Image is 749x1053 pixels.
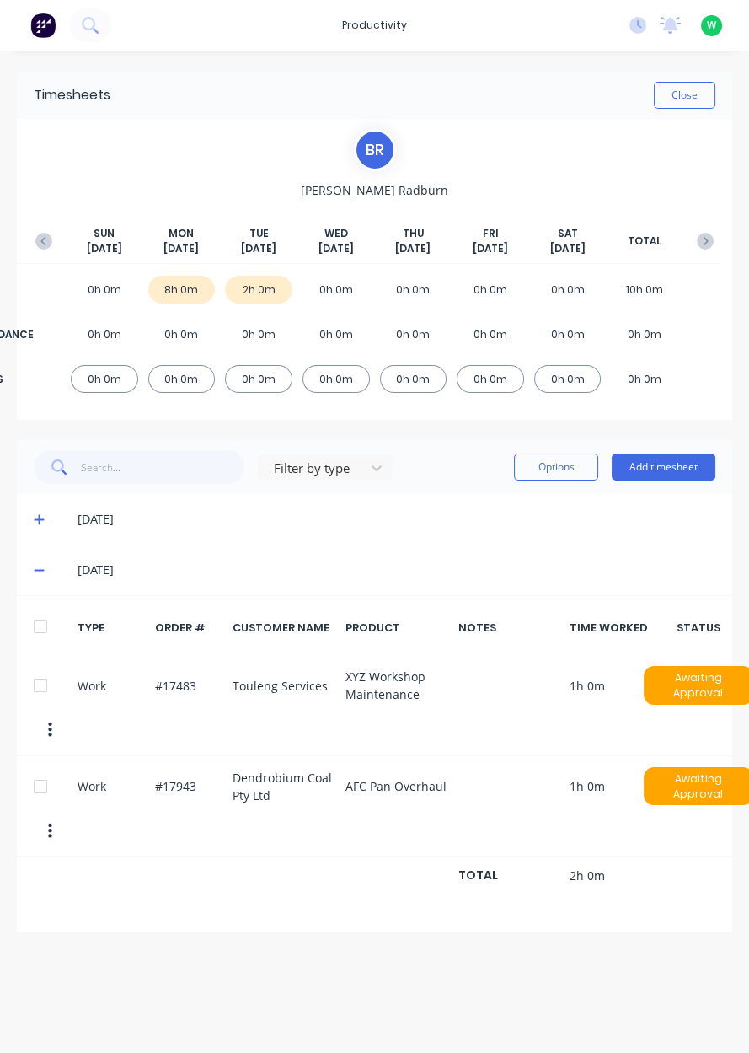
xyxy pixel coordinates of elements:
div: 0h 0m [457,320,524,348]
div: 0h 0m [148,320,216,348]
div: 0h 0m [457,365,524,393]
button: Close [654,82,715,109]
div: 0h 0m [225,365,292,393]
span: WED [324,226,348,241]
input: Search... [81,450,245,484]
button: Options [514,454,598,481]
span: [DATE] [550,241,586,256]
div: 0h 0m [611,365,678,393]
div: ORDER # [155,620,223,636]
div: [DATE] [78,561,715,579]
div: [DATE] [78,510,715,529]
div: 0h 0m [71,276,138,304]
span: SUN [94,226,115,241]
div: TIME WORKED [570,620,671,636]
div: 2h 0m [225,276,292,304]
div: 0h 0m [302,365,370,393]
div: 0h 0m [148,365,216,393]
div: NOTES [458,620,560,636]
div: Timesheets [34,85,110,105]
div: STATUS [682,620,715,636]
div: 0h 0m [302,276,370,304]
div: 0h 0m [457,276,524,304]
span: [DATE] [473,241,508,256]
span: [DATE] [163,241,199,256]
span: TOTAL [628,234,661,249]
span: [DATE] [87,241,122,256]
div: 0h 0m [534,320,602,348]
div: 0h 0m [380,320,447,348]
div: 0h 0m [71,320,138,348]
span: MON [169,226,194,241]
span: FRI [482,226,498,241]
span: [DATE] [241,241,276,256]
div: CUSTOMER NAME [233,620,336,636]
div: 0h 0m [534,276,602,304]
span: W [707,18,716,33]
div: 0h 0m [302,320,370,348]
div: productivity [334,13,415,38]
span: [PERSON_NAME] Radburn [301,181,448,199]
div: 10h 0m [611,276,678,304]
span: [DATE] [395,241,431,256]
div: 0h 0m [71,365,138,393]
div: 0h 0m [611,320,678,348]
span: SAT [558,226,578,241]
div: B R [354,129,396,171]
div: 0h 0m [380,365,447,393]
span: TUE [249,226,269,241]
div: 0h 0m [225,320,292,348]
span: [DATE] [318,241,354,256]
div: 0h 0m [380,276,447,304]
div: TYPE [78,620,146,636]
div: 8h 0m [148,276,216,304]
div: 0h 0m [534,365,602,393]
img: Factory [30,13,56,38]
div: PRODUCT [345,620,449,636]
button: Add timesheet [612,454,715,481]
span: THU [403,226,424,241]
